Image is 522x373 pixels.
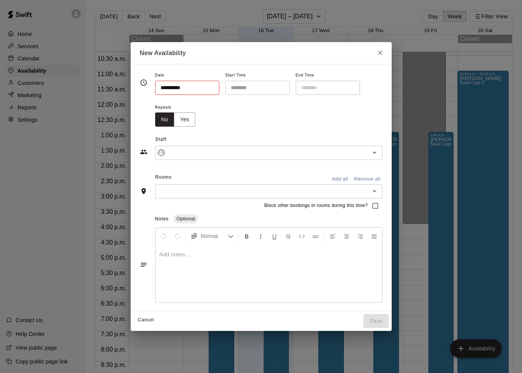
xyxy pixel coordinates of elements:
[155,70,219,81] span: Date
[326,229,339,243] button: Left Align
[240,229,253,243] button: Format Bold
[328,173,352,185] button: Add all
[354,229,367,243] button: Right Align
[140,187,148,195] svg: Rooms
[369,147,380,158] button: Open
[155,216,169,222] span: Notes
[295,229,308,243] button: Insert Code
[368,229,381,243] button: Justify Align
[155,103,202,113] span: Repeats
[140,148,148,156] svg: Staff
[140,48,186,58] h6: New Availability
[157,229,170,243] button: Undo
[225,81,284,95] input: Choose time
[134,314,158,326] button: Cancel
[373,46,387,60] button: Close
[282,229,295,243] button: Format Strikethrough
[174,112,195,127] button: Yes
[140,261,148,269] svg: Notes
[296,70,360,81] span: End Time
[155,174,172,180] span: Rooms
[171,229,184,243] button: Redo
[140,79,148,86] svg: Timing
[201,232,228,240] span: Normal
[225,70,290,81] span: Start Time
[155,112,196,127] div: outlined button group
[155,112,175,127] button: No
[155,81,214,95] input: Choose date
[296,81,355,95] input: Choose time
[264,202,368,210] span: Block other bookings in rooms during this time?
[268,229,281,243] button: Format Underline
[155,134,382,146] span: Staff
[187,229,237,243] button: Formatting Options
[173,216,198,222] span: Optional
[369,186,380,197] button: Open
[254,229,267,243] button: Format Italics
[352,173,383,185] button: Remove all
[309,229,322,243] button: Insert Link
[340,229,353,243] button: Center Align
